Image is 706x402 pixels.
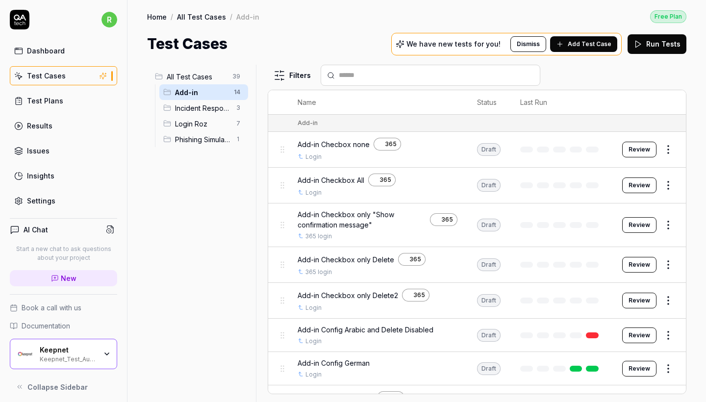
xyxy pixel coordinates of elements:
div: Drag to reorderIncident Responder3 [159,100,248,116]
tr: Add-in Checbox none365LoginDraftReview [268,132,686,168]
button: Dismiss [510,36,546,52]
span: 365 [379,176,391,184]
a: 365 [402,289,429,301]
a: Login [305,188,322,197]
tr: Add-in Checkbox only Delete365365 loginDraftReview [268,247,686,283]
span: 39 [228,71,244,82]
span: Add-in Checbox none [298,139,370,150]
th: Last Run [510,90,612,115]
a: 365 login [305,268,332,276]
div: Drag to reorderPhishing Simulator1 [159,131,248,147]
a: Login [305,303,322,312]
a: 365 [368,174,396,186]
button: Free Plan [650,10,686,23]
div: Keepnet [40,346,97,354]
div: Draft [477,294,501,307]
button: Review [622,293,656,308]
div: Draft [477,362,501,375]
span: Documentation [22,321,70,331]
span: 365 [441,215,453,224]
button: Review [622,257,656,273]
a: Home [147,12,167,22]
div: Settings [27,196,55,206]
tr: Add-in Config Arabic and Delete DisabledLoginDraftReview [268,319,686,352]
div: Draft [477,143,501,156]
div: Test Plans [27,96,63,106]
a: Test Cases [10,66,117,85]
a: New [10,270,117,286]
button: Review [622,142,656,157]
span: Add-in Checkbox All [298,175,364,185]
div: Draft [477,219,501,231]
span: Login Roz [175,119,230,129]
button: Filters [268,66,317,85]
a: Documentation [10,321,117,331]
a: 365 [430,213,457,226]
div: Dashboard [27,46,65,56]
span: Add-in Checkbox only "Show confirmation message" [298,209,426,230]
div: Results [27,121,52,131]
a: Login [305,152,322,161]
span: 365 [409,255,421,264]
a: 365 [374,138,401,151]
tr: Add-in Checkbox only Delete2365LoginDraftReview [268,283,686,319]
button: Collapse Sidebar [10,377,117,397]
a: Issues [10,141,117,160]
span: 365 [388,393,400,402]
span: Incident Responder [175,103,230,113]
span: 365 [385,140,397,149]
span: 3 [232,102,244,114]
a: Login [305,370,322,379]
th: Status [467,90,510,115]
div: Add-in [298,119,318,127]
a: Results [10,116,117,135]
span: Phishing Simulator [175,134,230,145]
span: Collapse Sidebar [27,382,88,392]
a: Settings [10,191,117,210]
span: 365 [413,291,425,300]
a: Dashboard [10,41,117,60]
div: Draft [477,179,501,192]
span: Add-in Checkbox only Delete [298,254,394,265]
span: Add Test Case [568,40,611,49]
span: Add-in [175,87,228,98]
a: Test Plans [10,91,117,110]
span: r [101,12,117,27]
span: 7 [232,118,244,129]
button: Review [622,217,656,233]
div: Drag to reorderAdd-in14 [159,84,248,100]
a: Book a call with us [10,302,117,313]
div: Draft [477,258,501,271]
tr: Add-in Config GermanLoginDraftReview [268,352,686,385]
th: Name [288,90,467,115]
button: Review [622,361,656,377]
p: Start a new chat to ask questions about your project [10,245,117,262]
div: Issues [27,146,50,156]
span: New [61,273,76,283]
div: Test Cases [27,71,66,81]
button: Run Tests [628,34,686,54]
button: Keepnet LogoKeepnetKeepnet_Test_Automation [10,339,117,369]
div: Keepnet_Test_Automation [40,354,97,362]
span: All Test Cases [167,72,227,82]
h1: Test Cases [147,33,227,55]
span: Add-in Checkbox only Delete2 [298,290,398,301]
button: Review [622,327,656,343]
a: Review [622,177,656,193]
h4: AI Chat [24,225,48,235]
div: Insights [27,171,54,181]
div: Drag to reorderLogin Roz7 [159,116,248,131]
div: / [171,12,173,22]
a: Insights [10,166,117,185]
span: Book a call with us [22,302,81,313]
button: Add Test Case [550,36,617,52]
a: 365 login [305,232,332,241]
p: We have new tests for you! [406,41,501,48]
